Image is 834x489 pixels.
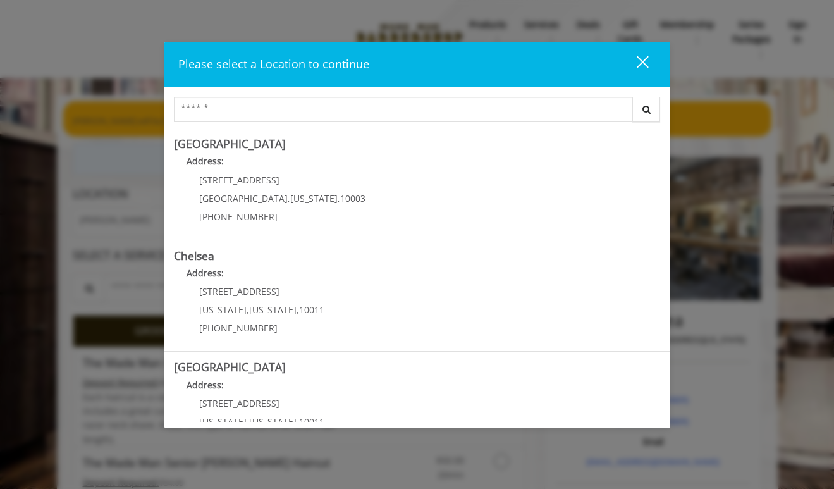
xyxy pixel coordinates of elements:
div: close dialog [622,55,647,74]
span: [US_STATE] [199,416,247,428]
b: Address: [187,267,224,279]
span: , [338,192,340,204]
input: Search Center [174,97,633,122]
i: Search button [639,105,654,114]
span: 10011 [299,304,324,316]
span: [PHONE_NUMBER] [199,322,278,334]
span: 10011 [299,416,324,428]
span: [US_STATE] [249,416,297,428]
span: , [247,304,249,316]
b: Address: [187,155,224,167]
b: [GEOGRAPHIC_DATA] [174,359,286,374]
span: , [247,416,249,428]
span: [US_STATE] [199,304,247,316]
span: [STREET_ADDRESS] [199,397,279,409]
span: [US_STATE] [290,192,338,204]
b: Chelsea [174,248,214,263]
div: Center Select [174,97,661,128]
span: , [297,304,299,316]
span: , [288,192,290,204]
b: [GEOGRAPHIC_DATA] [174,136,286,151]
span: , [297,416,299,428]
b: Address: [187,379,224,391]
span: Please select a Location to continue [178,56,369,71]
span: [US_STATE] [249,304,297,316]
span: [GEOGRAPHIC_DATA] [199,192,288,204]
span: [STREET_ADDRESS] [199,174,279,186]
span: [PHONE_NUMBER] [199,211,278,223]
button: close dialog [613,51,656,77]
span: [STREET_ADDRESS] [199,285,279,297]
span: 10003 [340,192,365,204]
